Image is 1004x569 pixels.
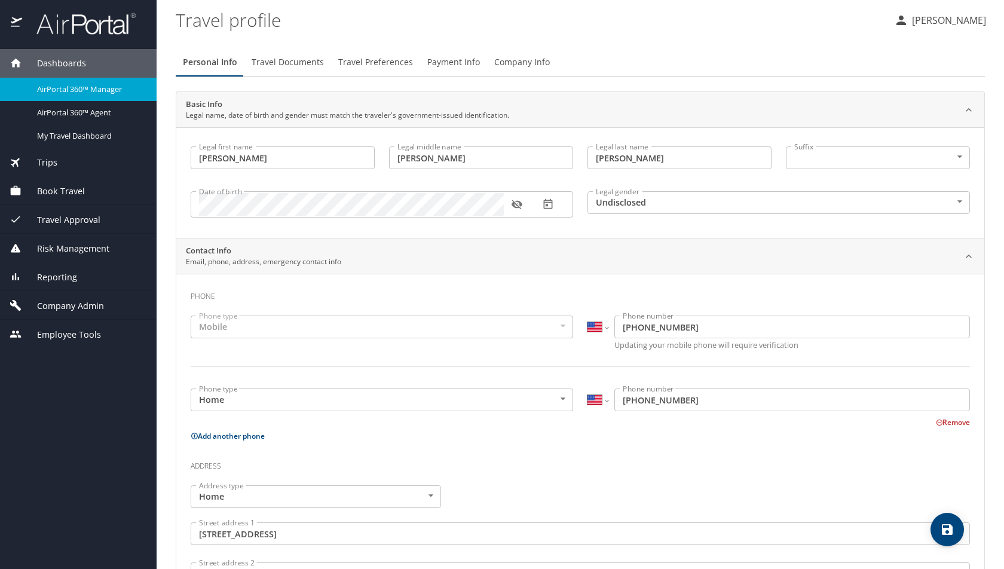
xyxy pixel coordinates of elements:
span: My Travel Dashboard [37,130,142,142]
span: Risk Management [22,242,109,255]
p: [PERSON_NAME] [908,13,986,27]
img: airportal-logo.png [23,12,136,35]
button: Add another phone [191,431,265,441]
span: Company Info [494,55,550,70]
h2: Basic Info [186,99,509,111]
span: AirPortal 360™ Agent [37,107,142,118]
p: Updating your mobile phone will require verification [614,341,970,349]
div: Basic InfoLegal name, date of birth and gender must match the traveler's government-issued identi... [176,127,984,238]
button: [PERSON_NAME] [889,10,991,31]
span: Reporting [22,271,77,284]
span: Personal Info [183,55,237,70]
span: Travel Documents [252,55,324,70]
div: Mobile [191,316,573,338]
span: Payment Info [427,55,480,70]
span: Employee Tools [22,328,101,341]
div: Undisclosed [587,191,970,214]
p: Legal name, date of birth and gender must match the traveler's government-issued identification. [186,110,509,121]
span: AirPortal 360™ Manager [37,84,142,95]
h3: Address [191,453,970,473]
img: icon-airportal.png [11,12,23,35]
div: Profile [176,48,985,77]
h2: Contact Info [186,245,341,257]
h1: Travel profile [176,1,884,38]
span: Dashboards [22,57,86,70]
div: Contact InfoEmail, phone, address, emergency contact info [176,238,984,274]
p: Email, phone, address, emergency contact info [186,256,341,267]
div: Home [191,485,441,508]
span: Travel Preferences [338,55,413,70]
div: Basic InfoLegal name, date of birth and gender must match the traveler's government-issued identi... [176,92,984,128]
h3: Phone [191,283,970,304]
span: Book Travel [22,185,85,198]
button: save [930,513,964,546]
div: ​ [786,146,970,169]
span: Trips [22,156,57,169]
span: Travel Approval [22,213,100,227]
button: Remove [936,417,970,427]
div: Home [191,388,573,411]
span: Company Admin [22,299,104,313]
